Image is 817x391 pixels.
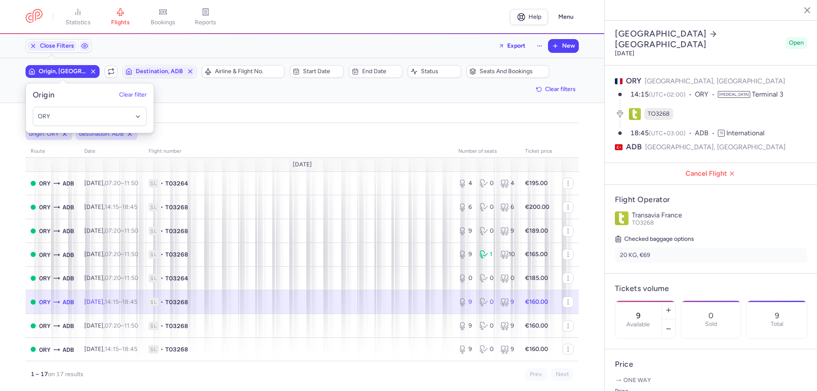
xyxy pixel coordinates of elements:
[124,322,138,329] time: 11:50
[165,274,188,283] span: TO3264
[111,19,130,26] span: flights
[142,8,184,26] a: bookings
[615,29,782,50] h2: [GEOGRAPHIC_DATA] [GEOGRAPHIC_DATA]
[752,90,783,98] span: Terminal 3
[79,130,124,138] span: destination: ADB
[480,274,494,283] div: 0
[63,179,74,188] span: ADB
[771,321,783,328] p: Total
[105,251,138,258] span: –
[84,251,138,258] span: [DATE],
[629,108,641,120] figure: TO airline logo
[525,298,548,305] strong: €160.00
[421,68,458,75] span: Status
[493,39,531,53] button: Export
[520,145,557,158] th: Ticket price
[143,145,453,158] th: Flight number
[615,234,807,244] h5: Checked baggage options
[149,203,159,211] span: 1L
[632,211,807,219] p: Transavia France
[615,195,807,205] h4: Flight Operator
[63,345,74,354] span: ADB
[480,345,494,354] div: 0
[545,86,576,92] span: Clear filters
[63,203,74,212] span: ADB
[39,297,51,307] span: ORY
[124,274,138,282] time: 11:50
[39,179,51,188] span: ORY
[79,145,143,158] th: date
[151,19,175,26] span: bookings
[408,65,461,78] button: Status
[105,322,121,329] time: 07:20
[611,170,811,177] span: Cancel Flight
[458,274,473,283] div: 0
[57,8,99,26] a: statistics
[63,274,74,283] span: ADB
[40,43,74,49] span: Close Filters
[525,274,548,282] strong: €185.00
[525,227,548,234] strong: €189.00
[149,345,159,354] span: 1L
[63,226,74,236] span: ADB
[695,128,718,138] span: ADB
[105,345,119,353] time: 14:15
[122,345,137,353] time: 18:45
[290,65,343,78] button: Start date
[105,180,138,187] span: –
[123,65,197,78] button: Destination, ADB
[645,77,785,85] span: [GEOGRAPHIC_DATA], [GEOGRAPHIC_DATA]
[215,68,282,75] span: Airline & Flight No.
[525,322,548,329] strong: €160.00
[649,91,686,98] span: (UTC+02:00)
[105,227,121,234] time: 07:20
[38,112,135,121] span: ORY
[84,274,138,282] span: [DATE],
[165,179,188,188] span: TO3264
[525,251,548,258] strong: €165.00
[149,227,159,235] span: 1L
[458,345,473,354] div: 9
[105,251,121,258] time: 07:20
[525,180,548,187] strong: €195.00
[528,14,541,20] span: Help
[165,345,188,354] span: TO3268
[705,321,717,328] p: Sold
[500,322,515,330] div: 9
[160,345,163,354] span: •
[500,345,515,354] div: 9
[160,203,163,211] span: •
[615,211,628,225] img: Transavia France logo
[160,179,163,188] span: •
[458,322,473,330] div: 9
[149,274,159,283] span: 1L
[789,39,804,47] span: Open
[362,68,400,75] span: End date
[160,298,163,306] span: •
[349,65,403,78] button: End date
[480,322,494,330] div: 0
[105,274,138,282] span: –
[695,90,718,100] span: ORY
[480,298,494,306] div: 0
[615,50,634,57] time: [DATE]
[202,65,285,78] button: Airline & Flight No.
[645,142,786,152] span: [GEOGRAPHIC_DATA], [GEOGRAPHIC_DATA]
[105,345,137,353] span: –
[39,274,51,283] span: ORY
[500,227,515,235] div: 9
[458,203,473,211] div: 6
[533,83,579,96] button: Clear filters
[105,322,138,329] span: –
[39,68,86,75] span: Origin, [GEOGRAPHIC_DATA]
[500,298,515,306] div: 9
[626,321,650,328] label: Available
[39,226,51,236] span: ORY
[105,298,119,305] time: 14:15
[160,250,163,259] span: •
[551,368,574,381] button: Next
[626,142,642,152] span: ADB
[26,145,79,158] th: route
[165,250,188,259] span: TO3268
[480,227,494,235] div: 0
